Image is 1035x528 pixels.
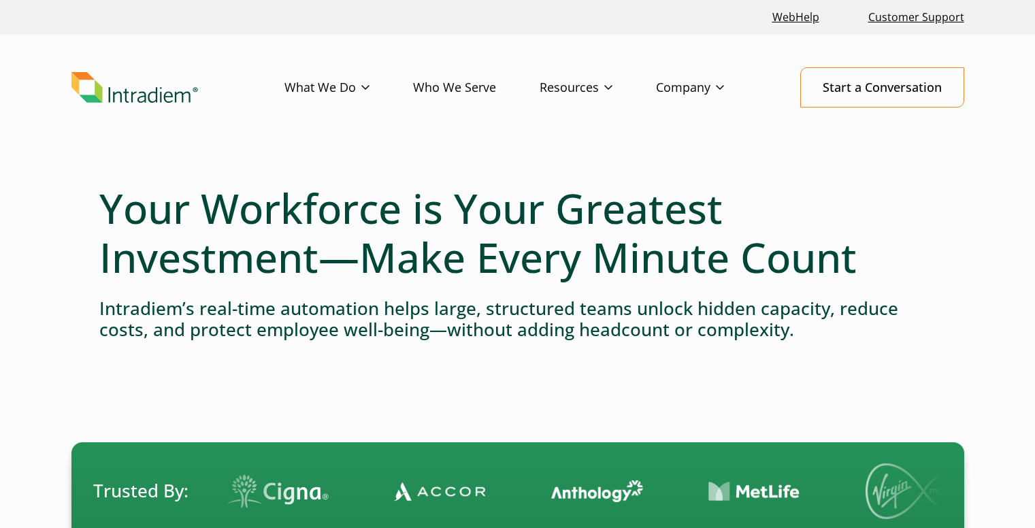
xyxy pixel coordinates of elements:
h1: Your Workforce is Your Greatest Investment—Make Every Minute Count [99,184,936,282]
a: What We Do [284,68,413,108]
a: Resources [540,68,656,108]
a: Customer Support [863,3,970,32]
a: Link to homepage of Intradiem [71,72,284,103]
a: Who We Serve [413,68,540,108]
img: Centrica logo. [769,477,878,506]
a: Start a Conversation [800,67,964,108]
a: Link opens in a new window [767,3,825,32]
img: Contact Center Automation MetLife Logo [318,481,410,502]
h4: Intradiem’s real-time automation helps large, structured teams unlock hidden capacity, reduce cos... [99,298,936,340]
a: Company [656,68,768,108]
img: Virgin Media logo. [475,463,570,519]
img: Intradiem [71,72,198,103]
span: Trusted By: [93,478,188,504]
